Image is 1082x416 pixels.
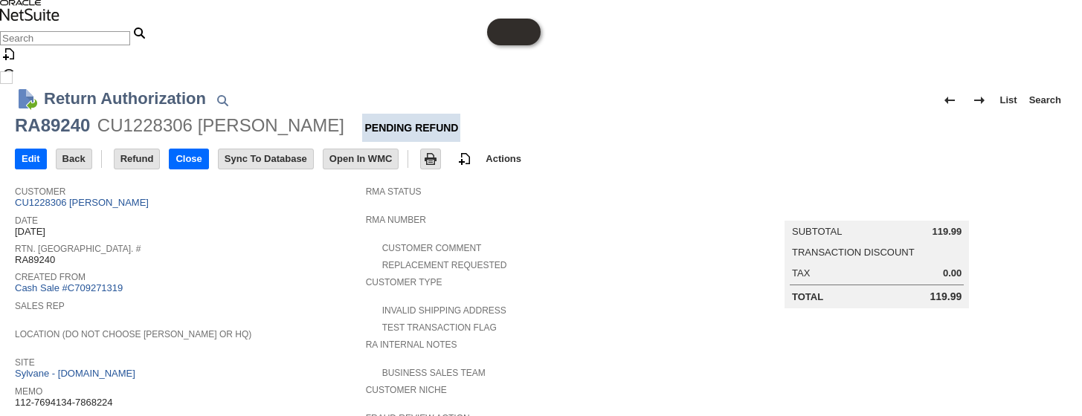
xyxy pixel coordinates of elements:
[366,385,447,395] a: Customer Niche
[15,301,65,311] a: Sales Rep
[15,215,38,226] a: Date
[422,150,439,168] img: Print
[382,368,486,378] a: Business Sales Team
[323,149,399,169] input: Open In WMC
[15,226,45,238] span: [DATE]
[97,114,344,137] div: CU1228306 [PERSON_NAME]
[1023,88,1067,112] a: Search
[15,282,123,293] a: Cash Sale #C709271319
[15,272,86,282] a: Created From
[366,277,442,287] a: Customer Type
[15,254,55,266] span: RA89240
[941,91,959,109] img: Previous
[16,149,46,169] input: Edit
[382,322,497,333] a: Test Transaction Flag
[421,149,440,169] input: Print
[57,149,91,169] input: Back
[130,24,148,42] svg: Search
[994,88,1023,112] a: List
[456,150,474,168] img: add-record.svg
[15,114,90,137] div: RA89240
[219,149,313,169] input: Sync To Database
[792,291,823,302] a: Total
[970,91,988,109] img: Next
[15,368,139,379] a: Sylvane - [DOMAIN_NAME]
[366,339,457,350] a: RA Internal Notes
[480,153,527,164] a: Actions
[213,91,231,109] img: Quick Find
[933,226,962,238] span: 119.99
[943,267,962,279] span: 0.00
[930,290,962,303] span: 119.99
[15,397,113,409] span: 112-7694134-7868224
[170,149,207,169] input: Close
[382,305,506,316] a: Invalid Shipping Address
[514,19,541,45] span: Oracle Guided Learning Widget. To move around, please hold and drag
[792,226,842,237] a: Subtotal
[792,247,915,258] a: Transaction Discount
[785,197,969,221] caption: Summary
[487,19,541,45] iframe: Click here to launch Oracle Guided Learning Help Panel
[15,386,42,397] a: Memo
[15,244,141,254] a: Rtn. [GEOGRAPHIC_DATA]. #
[115,149,160,169] input: Refund
[15,186,65,197] a: Customer
[792,267,810,279] a: Tax
[366,186,422,197] a: RMA Status
[382,260,507,270] a: Replacement Requested
[382,243,482,253] a: Customer Comment
[15,329,251,339] a: Location (Do Not Choose [PERSON_NAME] or HQ)
[366,215,426,225] a: RMA Number
[15,357,35,368] a: Site
[362,114,460,142] div: Pending Refund
[44,86,206,111] h1: Return Authorization
[15,197,152,208] a: CU1228306 [PERSON_NAME]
